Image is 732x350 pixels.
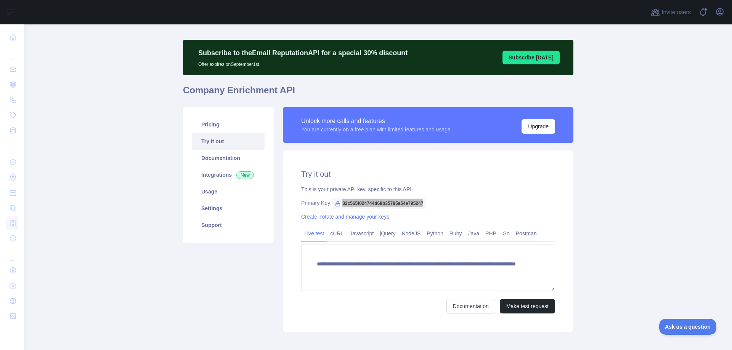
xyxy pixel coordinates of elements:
[513,227,540,240] a: Postman
[192,116,265,133] a: Pricing
[661,8,691,17] span: Invite users
[236,171,254,179] span: New
[377,227,398,240] a: jQuery
[6,139,18,154] div: ...
[6,247,18,262] div: ...
[192,166,265,183] a: Integrations New
[301,185,555,193] div: This is your private API key, specific to this API.
[198,58,408,67] p: Offer expires on September 1st.
[446,299,495,313] a: Documentation
[502,51,560,64] button: Subscribe [DATE]
[446,227,465,240] a: Ruby
[301,117,451,126] div: Unlock more calls and features
[500,299,555,313] button: Make test request
[465,227,483,240] a: Java
[659,319,717,335] iframe: Toggle Customer Support
[398,227,424,240] a: NodeJS
[192,133,265,150] a: Try it out
[499,227,513,240] a: Go
[192,183,265,200] a: Usage
[482,227,499,240] a: PHP
[301,227,327,240] a: Live test
[198,48,408,58] p: Subscribe to the Email Reputation API for a special 30 % discount
[183,84,573,102] h1: Company Enrichment API
[301,169,555,179] h2: Try it out
[327,227,347,240] a: cURL
[301,214,389,220] a: Create, rotate and manage your keys
[192,150,265,166] a: Documentation
[332,198,426,209] span: 32c565f024744d68b35795a54e795247
[301,126,451,133] div: You are currently on a free plan with limited features and usage
[301,199,555,207] div: Primary Key:
[192,217,265,233] a: Support
[347,227,377,240] a: Javascript
[522,119,555,134] button: Upgrade
[6,46,18,61] div: ...
[649,6,692,18] button: Invite users
[192,200,265,217] a: Settings
[424,227,446,240] a: Python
